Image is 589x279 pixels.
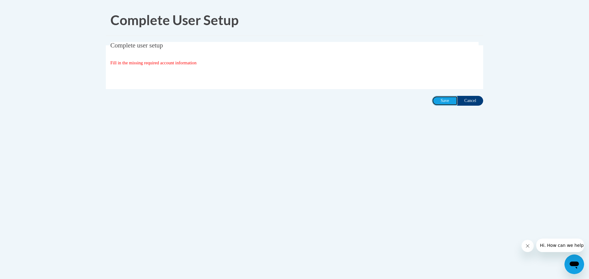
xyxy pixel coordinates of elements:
iframe: Message from company [536,239,584,252]
span: Complete User Setup [110,12,239,28]
iframe: Button to launch messaging window [564,254,584,274]
span: Complete user setup [110,42,163,49]
span: Fill in the missing required account information [110,60,197,65]
input: Save [432,96,458,106]
iframe: Close message [522,240,534,252]
span: Hi. How can we help? [4,4,50,9]
input: Cancel [457,96,483,106]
